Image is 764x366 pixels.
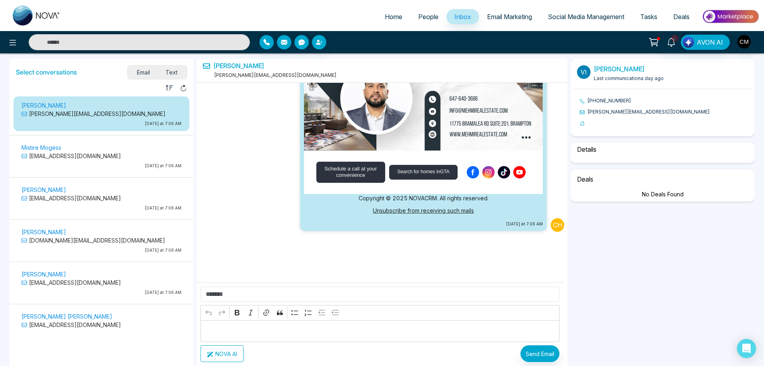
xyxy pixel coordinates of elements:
[21,110,181,118] p: [PERSON_NAME][EMAIL_ADDRESS][DOMAIN_NAME]
[21,321,181,329] p: [EMAIL_ADDRESS][DOMAIN_NAME]
[632,9,665,24] a: Tasks
[702,8,759,25] img: Market-place.gif
[671,35,678,42] span: 1
[13,6,60,25] img: Nova CRM Logo
[640,13,657,21] span: Tasks
[580,97,751,104] li: [PHONE_NUMBER]
[697,37,723,47] span: AVON AI
[21,247,181,253] p: [DATE] at 7:06 AM
[212,72,337,78] span: [PERSON_NAME][EMAIL_ADDRESS][DOMAIN_NAME]
[21,270,181,278] p: [PERSON_NAME]
[574,190,751,198] div: No Deals Found
[129,67,158,78] span: Email
[580,108,751,115] li: [PERSON_NAME][EMAIL_ADDRESS][DOMAIN_NAME]
[479,9,540,24] a: Email Marketing
[201,305,559,321] div: Editor toolbar
[574,172,751,186] h6: Deals
[21,312,181,321] p: [PERSON_NAME] [PERSON_NAME]
[201,320,559,342] div: Editor editing area: main
[201,345,244,362] button: NOVA AI
[21,143,181,152] p: Mistire Mogess
[16,69,77,76] h5: Select conversations
[540,9,632,24] a: Social Media Management
[665,9,698,24] a: Deals
[385,13,402,21] span: Home
[683,37,694,48] img: Lead Flow
[21,205,181,211] p: [DATE] at 7:06 AM
[737,339,756,358] div: Open Intercom Messenger
[21,186,181,194] p: [PERSON_NAME]
[520,345,559,362] button: Send Email
[662,35,681,49] a: 1
[21,163,181,169] p: [DATE] at 7:06 AM
[574,143,751,157] h6: Details
[577,65,591,79] p: Vi
[21,121,181,127] p: [DATE] at 7:06 AM
[548,13,624,21] span: Social Media Management
[410,9,446,24] a: People
[681,35,730,50] button: AVON AI
[418,13,439,21] span: People
[21,228,181,236] p: [PERSON_NAME]
[21,278,181,287] p: [EMAIL_ADDRESS][DOMAIN_NAME]
[737,35,751,49] img: User Avatar
[551,218,564,232] p: Ch
[446,9,479,24] a: Inbox
[21,101,181,110] p: [PERSON_NAME]
[21,152,181,160] p: [EMAIL_ADDRESS][DOMAIN_NAME]
[158,67,186,78] span: Text
[21,236,181,245] p: [DOMAIN_NAME][EMAIL_ADDRESS][DOMAIN_NAME]
[213,62,264,70] a: [PERSON_NAME]
[377,9,410,24] a: Home
[21,290,181,296] p: [DATE] at 7:06 AM
[21,194,181,202] p: [EMAIL_ADDRESS][DOMAIN_NAME]
[454,13,471,21] span: Inbox
[673,13,690,21] span: Deals
[304,221,543,227] small: [DATE] at 7:06 AM
[594,75,664,81] span: Last communication a day ago
[487,13,532,21] span: Email Marketing
[594,65,645,73] a: [PERSON_NAME]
